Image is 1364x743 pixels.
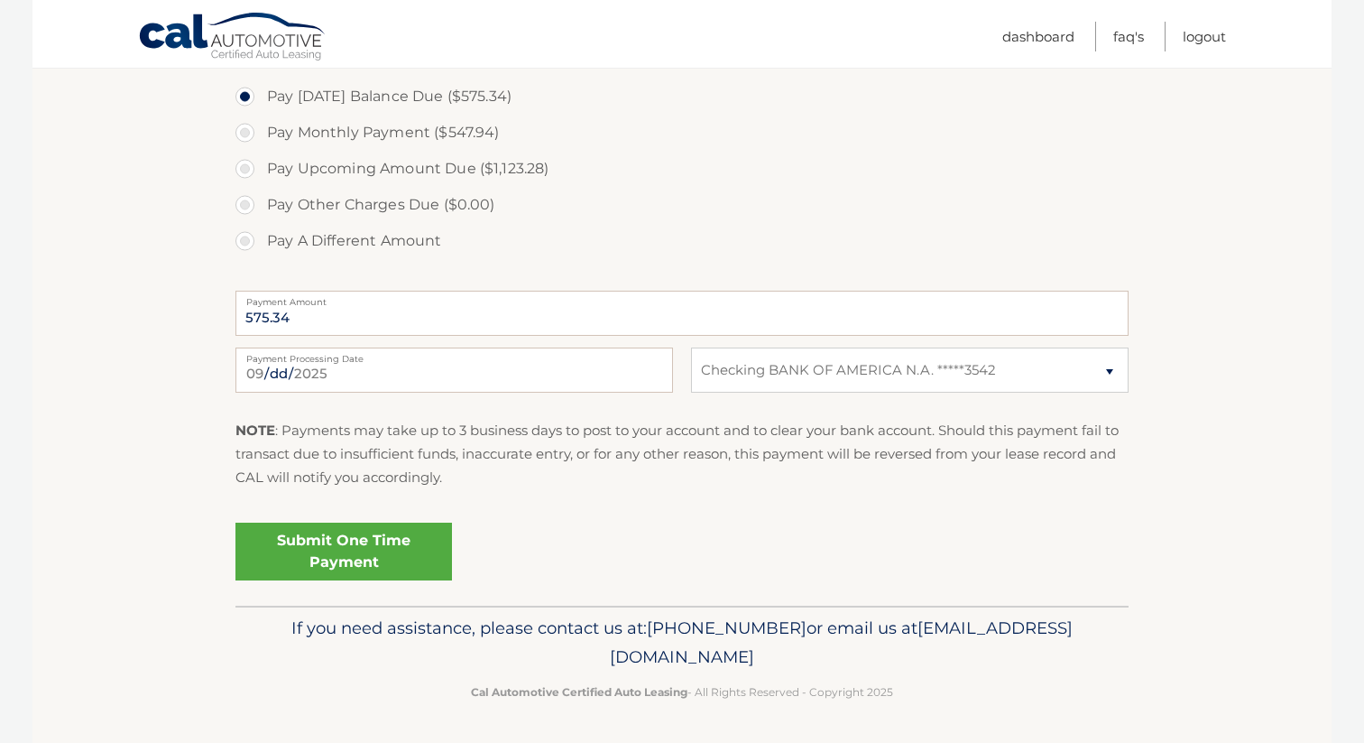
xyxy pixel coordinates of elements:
[235,223,1129,259] label: Pay A Different Amount
[1002,22,1074,51] a: Dashboard
[471,685,687,699] strong: Cal Automotive Certified Auto Leasing
[247,614,1117,672] p: If you need assistance, please contact us at: or email us at
[235,187,1129,223] label: Pay Other Charges Due ($0.00)
[235,348,673,362] label: Payment Processing Date
[235,291,1129,336] input: Payment Amount
[235,523,452,580] a: Submit One Time Payment
[235,291,1129,305] label: Payment Amount
[647,618,806,638] span: [PHONE_NUMBER]
[235,115,1129,151] label: Pay Monthly Payment ($547.94)
[247,683,1117,701] p: - All Rights Reserved - Copyright 2025
[610,618,1073,667] span: [EMAIL_ADDRESS][DOMAIN_NAME]
[1183,22,1226,51] a: Logout
[235,79,1129,115] label: Pay [DATE] Balance Due ($575.34)
[235,422,275,439] strong: NOTE
[235,151,1129,187] label: Pay Upcoming Amount Due ($1,123.28)
[235,348,673,393] input: Payment Date
[1113,22,1144,51] a: FAQ's
[138,12,327,64] a: Cal Automotive
[235,419,1129,490] p: : Payments may take up to 3 business days to post to your account and to clear your bank account....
